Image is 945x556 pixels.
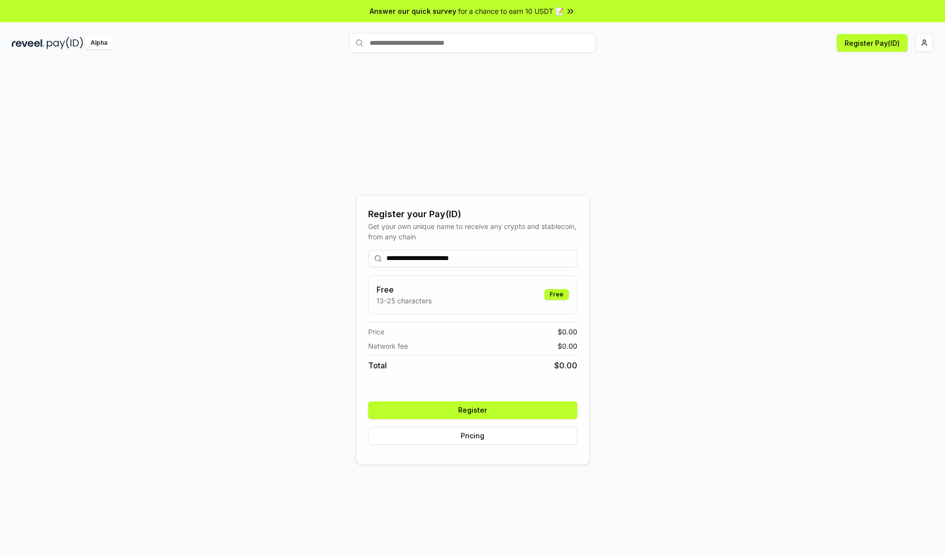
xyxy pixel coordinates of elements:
[368,341,408,351] span: Network fee
[544,289,569,300] div: Free
[458,6,564,16] span: for a chance to earn 10 USDT 📝
[368,207,577,221] div: Register your Pay(ID)
[377,284,432,295] h3: Free
[12,37,45,49] img: reveel_dark
[370,6,456,16] span: Answer our quick survey
[558,341,577,351] span: $ 0.00
[558,327,577,337] span: $ 0.00
[837,34,908,52] button: Register Pay(ID)
[47,37,83,49] img: pay_id
[368,427,577,445] button: Pricing
[368,221,577,242] div: Get your own unique name to receive any crypto and stablecoin, from any chain
[85,37,113,49] div: Alpha
[368,401,577,419] button: Register
[377,295,432,306] p: 13-25 characters
[554,360,577,371] span: $ 0.00
[368,327,384,337] span: Price
[368,360,387,371] span: Total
